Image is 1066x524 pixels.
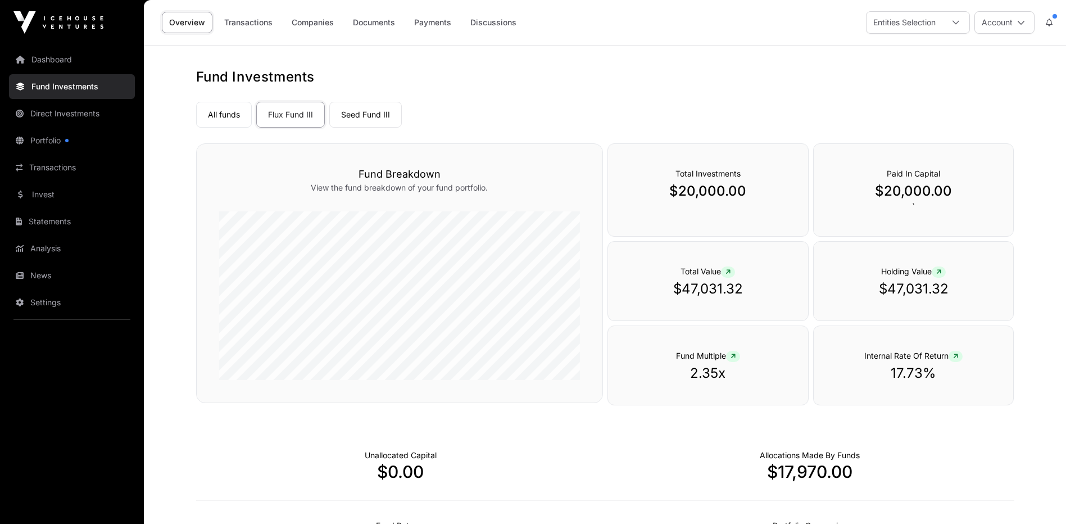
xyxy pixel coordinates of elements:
[9,101,135,126] a: Direct Investments
[196,68,1014,86] h1: Fund Investments
[605,462,1014,482] p: $17,970.00
[9,236,135,261] a: Analysis
[630,280,786,298] p: $47,031.32
[864,351,963,360] span: Internal Rate Of Return
[9,209,135,234] a: Statements
[836,182,991,200] p: $20,000.00
[9,290,135,315] a: Settings
[676,351,740,360] span: Fund Multiple
[630,182,786,200] p: $20,000.00
[813,143,1014,237] div: `
[365,450,437,461] p: Cash not yet allocated
[630,364,786,382] p: 2.35x
[675,169,741,178] span: Total Investments
[329,102,402,128] a: Seed Fund III
[196,462,605,482] p: $0.00
[219,182,580,193] p: View the fund breakdown of your fund portfolio.
[9,155,135,180] a: Transactions
[9,263,135,288] a: News
[9,47,135,72] a: Dashboard
[9,128,135,153] a: Portfolio
[217,12,280,33] a: Transactions
[681,266,735,276] span: Total Value
[760,450,860,461] p: Capital Deployed Into Companies
[836,280,991,298] p: $47,031.32
[219,166,580,182] h3: Fund Breakdown
[346,12,402,33] a: Documents
[13,11,103,34] img: Icehouse Ventures Logo
[162,12,212,33] a: Overview
[887,169,940,178] span: Paid In Capital
[9,74,135,99] a: Fund Investments
[284,12,341,33] a: Companies
[881,266,946,276] span: Holding Value
[836,364,991,382] p: 17.73%
[196,102,252,128] a: All funds
[463,12,524,33] a: Discussions
[407,12,459,33] a: Payments
[867,12,942,33] div: Entities Selection
[974,11,1035,34] button: Account
[256,102,325,128] a: Flux Fund III
[9,182,135,207] a: Invest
